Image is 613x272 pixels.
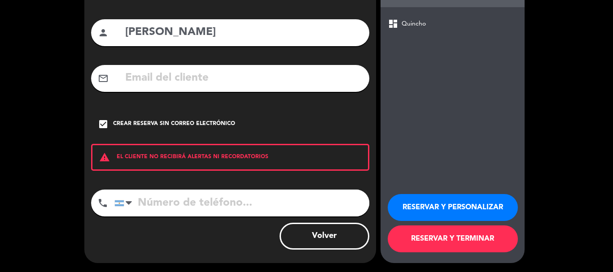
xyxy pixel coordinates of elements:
input: Número de teléfono... [114,190,369,216]
span: dashboard [388,18,398,29]
button: Volver [280,223,369,250]
input: Email del cliente [124,69,363,87]
i: mail_outline [98,73,109,84]
button: RESERVAR Y TERMINAR [388,225,518,252]
div: Argentina: +54 [115,190,136,216]
i: person [98,27,109,38]
div: EL CLIENTE NO RECIBIRÁ ALERTAS NI RECORDATORIOS [91,144,369,171]
i: phone [97,198,108,208]
i: check_box [98,119,109,130]
div: Crear reserva sin correo electrónico [113,120,235,129]
input: Nombre del cliente [124,23,363,42]
span: Quincho [402,19,426,29]
i: warning [92,152,117,163]
button: RESERVAR Y PERSONALIZAR [388,194,518,221]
